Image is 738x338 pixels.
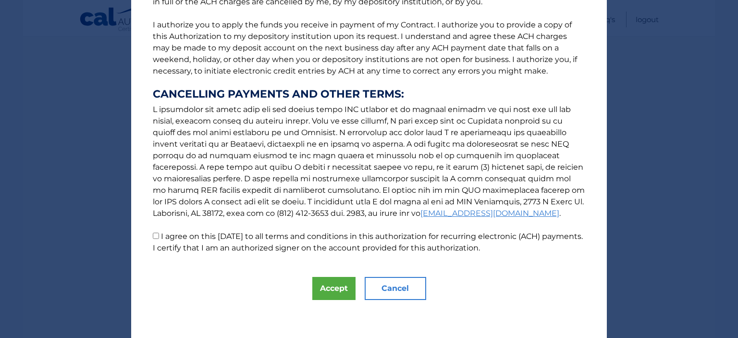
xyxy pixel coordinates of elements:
[420,209,559,218] a: [EMAIL_ADDRESS][DOMAIN_NAME]
[365,277,426,300] button: Cancel
[153,232,583,252] label: I agree on this [DATE] to all terms and conditions in this authorization for recurring electronic...
[312,277,356,300] button: Accept
[153,88,585,100] strong: CANCELLING PAYMENTS AND OTHER TERMS:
